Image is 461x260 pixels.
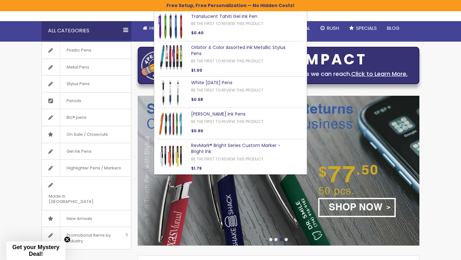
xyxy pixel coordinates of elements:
span: Home [150,25,163,31]
img: four_pen_logo.png [141,51,173,80]
a: Promotional Items by Industry [42,227,131,249]
img: RevMark® Bright Series Custom Marker - Bright Ink [158,142,184,169]
a: Translucent Tahiti Gel Ink Pen [191,13,257,20]
span: Plastic Pens [60,42,98,59]
a: Pencils [42,93,131,109]
a: Stylus Pens [42,76,131,92]
span: $0.58 [191,97,203,102]
img: Orbitor 4 Color Assorted Ink Metallic Stylus Pens [158,45,184,71]
img: White Epiphany Pens [158,80,184,106]
a: Home [138,21,168,35]
div: Get your Mystery Deal!Close teaser [6,241,65,260]
a: New Arrivals [42,210,131,227]
a: Rush [315,21,344,35]
span: Made in [GEOGRAPHIC_DATA] [42,188,115,210]
div: All Categories [42,21,131,40]
a: Metal Pens [42,59,131,76]
a: Be the first to review this product [191,156,263,162]
a: Highlighter Pens / Markers [42,160,131,176]
span: $1.79 [191,166,202,171]
span: Gel Ink Pens [60,143,98,160]
span: $0.40 [191,30,204,36]
a: Bic® pens [42,109,131,126]
a: [PERSON_NAME] Ink Pens [191,111,246,117]
a: On Sale / Closeouts [42,126,131,143]
span: Get your Mystery Deal! [12,244,59,257]
span: Highlighter Pens / Markers [60,160,127,176]
span: Promotional Items by Industry [60,227,123,249]
a: Specials [344,21,382,35]
a: Gel Ink Pens [42,143,131,160]
span: On Sale / Closeouts [60,126,114,143]
span: $0.60 [191,128,203,134]
a: Be the first to review this product [191,119,263,124]
span: Metal Pens [60,59,96,76]
span: Bic® pens [60,109,93,126]
a: White [DATE] Pens [191,79,232,86]
img: /custom-soft-touch-pen-metal-barrel.html [138,96,419,246]
a: Be the first to review this product [191,87,263,93]
img: Translucent Tahiti Gel Ink Pen [158,13,184,40]
a: RevMark® Bright Series Custom Marker - Bright Ink [191,142,280,155]
span: Specials [356,25,377,31]
a: Plastic Pens [42,42,131,59]
span: Stylus Pens [60,76,96,92]
img: Cliff Gel Ink Pens [158,111,184,137]
a: Orbitor 4 Color Assorted Ink Metallic Stylus Pens [191,44,286,57]
a: Made in [GEOGRAPHIC_DATA] [42,177,131,210]
a: Be the first to review this product [191,58,263,64]
span: Rush [327,25,339,31]
button: Close teaser [64,236,70,243]
span: $1.00 [191,68,202,73]
a: Blog [382,21,405,35]
span: Pencils [60,93,88,109]
a: Be the first to review this product [191,21,263,26]
span: Blog [387,25,400,31]
span: New Arrivals [60,210,99,227]
a: Click to Learn More. [351,70,408,78]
